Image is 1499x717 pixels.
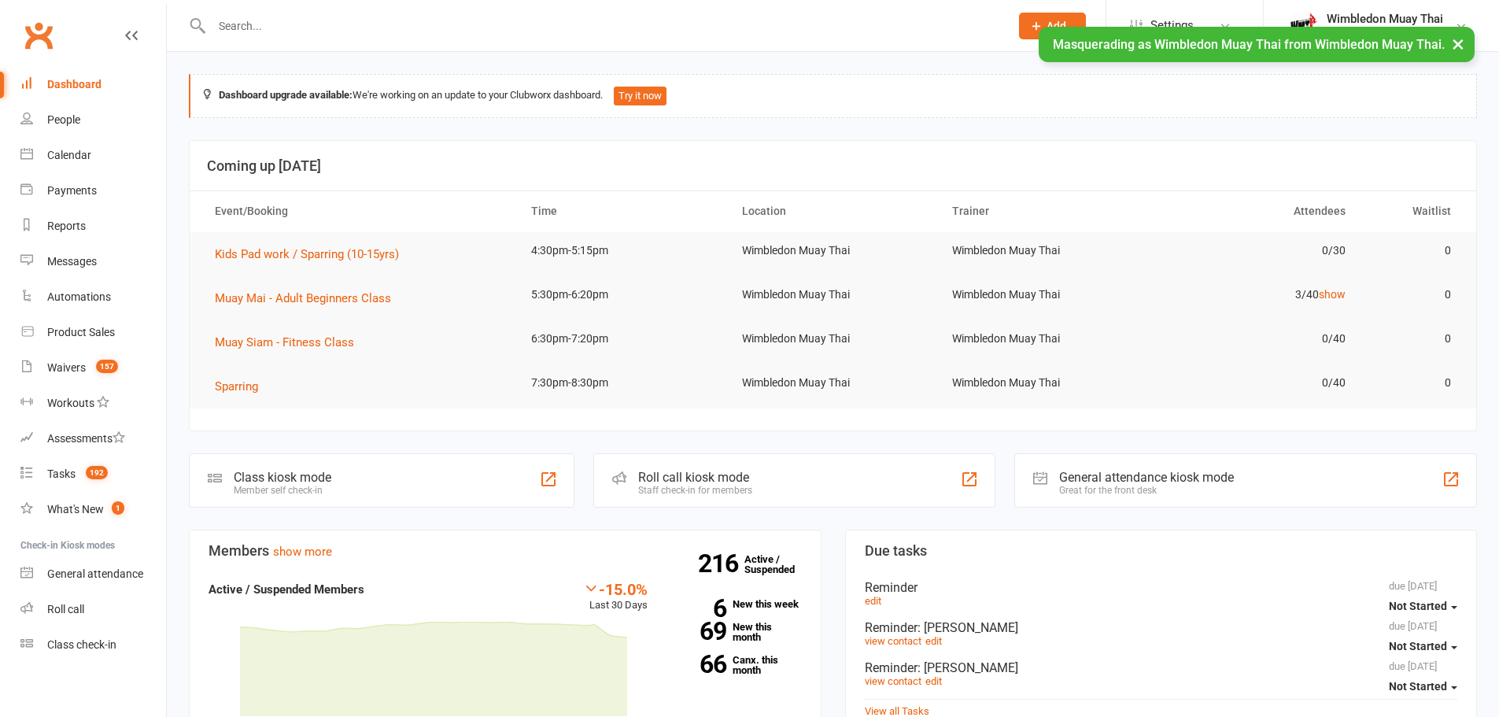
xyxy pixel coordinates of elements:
div: General attendance [47,567,143,580]
td: Wimbledon Muay Thai [728,276,939,313]
div: Automations [47,290,111,303]
h3: Members [209,543,802,559]
button: Kids Pad work / Sparring (10-15yrs) [215,245,410,264]
div: Class check-in [47,638,116,651]
span: Sparring [215,379,258,394]
div: Waivers [47,361,86,374]
div: Reminder [865,660,1458,675]
div: -15.0% [583,580,648,597]
a: Tasks 192 [20,456,166,492]
td: 0 [1360,364,1465,401]
div: Tasks [47,468,76,480]
strong: Dashboard upgrade available: [219,89,353,101]
button: Try it now [614,87,666,105]
div: Calendar [47,149,91,161]
td: 0 [1360,320,1465,357]
a: view contact [865,675,921,687]
a: view contact [865,635,921,647]
a: General attendance kiosk mode [20,556,166,592]
div: Member self check-in [234,485,331,496]
div: Reports [47,220,86,232]
span: Muay Siam - Fitness Class [215,335,354,349]
div: Reminder [865,580,1458,595]
div: Messages [47,255,97,268]
div: General attendance kiosk mode [1059,470,1234,485]
a: Reports [20,209,166,244]
div: Great for the front desk [1059,485,1234,496]
a: 69New this month [671,622,802,642]
span: Not Started [1389,600,1447,612]
td: 6:30pm-7:20pm [517,320,728,357]
td: Wimbledon Muay Thai [728,320,939,357]
td: 7:30pm-8:30pm [517,364,728,401]
a: Product Sales [20,315,166,350]
a: Calendar [20,138,166,173]
a: edit [925,675,942,687]
strong: 6 [671,597,726,620]
div: We're working on an update to your Clubworx dashboard. [189,74,1477,118]
img: thumb_image1638500057.png [1287,10,1319,42]
button: Add [1019,13,1086,39]
strong: 66 [671,652,726,676]
td: 0/40 [1149,320,1360,357]
td: Wimbledon Muay Thai [938,364,1149,401]
td: 3/40 [1149,276,1360,313]
a: View all Tasks [865,705,929,717]
div: Reminder [865,620,1458,635]
div: People [47,113,80,126]
div: Payments [47,184,97,197]
td: 0/40 [1149,364,1360,401]
a: Automations [20,279,166,315]
a: What's New1 [20,492,166,527]
td: 0/30 [1149,232,1360,269]
a: Workouts [20,386,166,421]
th: Waitlist [1360,191,1465,231]
button: Muay Mai - Adult Beginners Class [215,289,402,308]
button: Not Started [1389,592,1457,620]
a: 6New this week [671,599,802,609]
th: Event/Booking [201,191,517,231]
a: Class kiosk mode [20,627,166,663]
button: Sparring [215,377,269,396]
span: : [PERSON_NAME] [917,620,1018,635]
td: Wimbledon Muay Thai [938,320,1149,357]
div: Dashboard [47,78,102,91]
span: 1 [112,501,124,515]
td: 0 [1360,232,1465,269]
th: Time [517,191,728,231]
div: Wimbledon Muay Thai [1327,12,1443,26]
span: 157 [96,360,118,373]
a: Roll call [20,592,166,627]
a: Waivers 157 [20,350,166,386]
strong: 69 [671,619,726,643]
td: Wimbledon Muay Thai [938,276,1149,313]
div: Assessments [47,432,125,445]
a: show more [273,545,332,559]
span: 192 [86,466,108,479]
span: Kids Pad work / Sparring (10-15yrs) [215,247,399,261]
td: 0 [1360,276,1465,313]
td: 5:30pm-6:20pm [517,276,728,313]
div: Roll call [47,603,84,615]
button: Muay Siam - Fitness Class [215,333,365,352]
a: Clubworx [19,16,58,55]
h3: Coming up [DATE] [207,158,1459,174]
a: 66Canx. this month [671,655,802,675]
button: × [1444,27,1472,61]
th: Trainer [938,191,1149,231]
th: Location [728,191,939,231]
td: Wimbledon Muay Thai [938,232,1149,269]
span: Not Started [1389,640,1447,652]
h3: Due tasks [865,543,1458,559]
td: 4:30pm-5:15pm [517,232,728,269]
strong: 216 [698,552,744,575]
a: People [20,102,166,138]
div: Last 30 Days [583,580,648,614]
div: Wimbledon Muay Thai [1327,26,1443,40]
div: Workouts [47,397,94,409]
div: Roll call kiosk mode [638,470,752,485]
span: Muay Mai - Adult Beginners Class [215,291,391,305]
button: Not Started [1389,632,1457,660]
div: What's New [47,503,104,516]
a: Dashboard [20,67,166,102]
